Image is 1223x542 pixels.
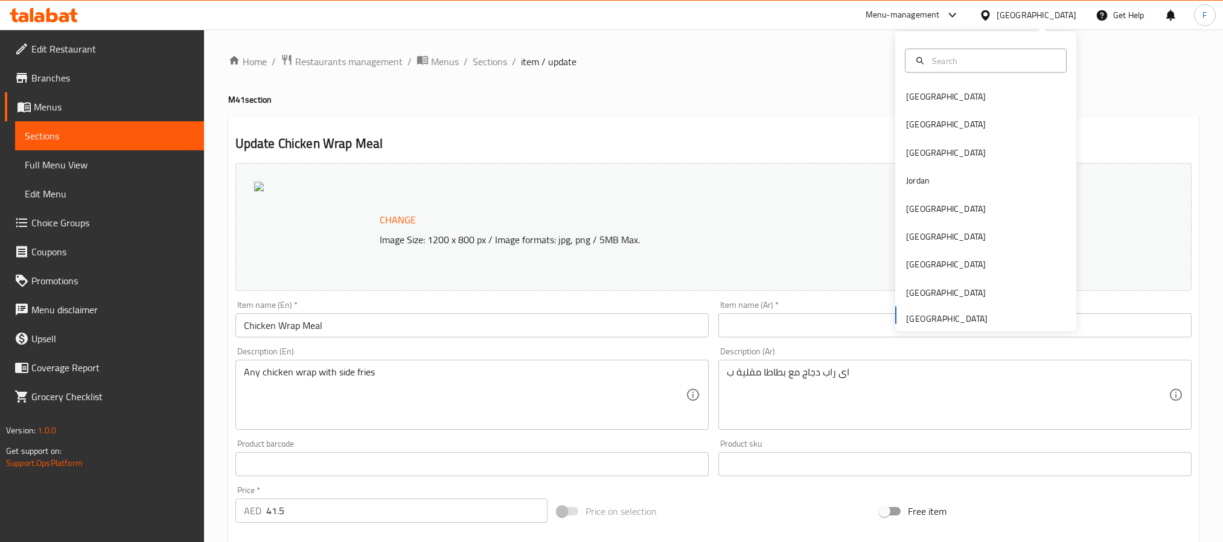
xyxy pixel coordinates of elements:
span: Edit Restaurant [31,42,194,56]
div: [GEOGRAPHIC_DATA] [906,258,986,271]
textarea: Any chicken wrap with side fries [244,366,686,424]
span: Change [380,211,416,229]
span: Coupons [31,244,194,259]
span: Sections [25,129,194,143]
div: [GEOGRAPHIC_DATA] [997,8,1076,22]
span: F [1202,8,1207,22]
span: Menu disclaimer [31,302,194,317]
span: Choice Groups [31,215,194,230]
span: Upsell [31,331,194,346]
li: / [407,54,412,69]
a: Grocery Checklist [5,382,204,411]
span: Promotions [31,273,194,288]
span: Price on selection [586,504,657,518]
input: Please enter price [266,499,548,523]
span: Branches [31,71,194,85]
span: Coverage Report [31,360,194,375]
p: Image Size: 1200 x 800 px / Image formats: jpg, png / 5MB Max. [375,232,1064,247]
span: Grocery Checklist [31,389,194,404]
li: / [464,54,468,69]
a: Menus [5,92,204,121]
div: [GEOGRAPHIC_DATA] [906,145,986,159]
a: Sections [15,121,204,150]
a: Edit Menu [15,179,204,208]
a: Home [228,54,267,69]
div: [GEOGRAPHIC_DATA] [906,118,986,131]
span: Menus [431,54,459,69]
a: Full Menu View [15,150,204,179]
textarea: اى راب دجاج مع بطاطا مقلية ب [727,366,1169,424]
h4: M41 section [228,94,1199,106]
div: [GEOGRAPHIC_DATA] [906,202,986,215]
a: Support.OpsPlatform [6,455,83,471]
input: Enter name En [235,313,709,337]
span: item / update [521,54,576,69]
a: Edit Restaurant [5,34,204,63]
li: / [272,54,276,69]
a: Choice Groups [5,208,204,237]
input: Please enter product sku [718,452,1192,476]
span: Full Menu View [25,158,194,172]
nav: breadcrumb [228,54,1199,69]
a: Coupons [5,237,204,266]
div: [GEOGRAPHIC_DATA] [906,230,986,243]
div: Jordan [906,174,930,187]
input: Please enter product barcode [235,452,709,476]
span: Version: [6,422,36,438]
p: AED [244,503,261,518]
a: Promotions [5,266,204,295]
div: [GEOGRAPHIC_DATA] [906,90,986,103]
li: / [512,54,516,69]
a: Menus [417,54,459,69]
span: Edit Menu [25,187,194,201]
span: 1.0.0 [37,422,56,438]
a: Restaurants management [281,54,403,69]
a: Menu disclaimer [5,295,204,324]
a: Coverage Report [5,353,204,382]
div: [GEOGRAPHIC_DATA] [906,285,986,299]
span: Get support on: [6,443,62,459]
div: Menu-management [866,8,940,22]
a: Branches [5,63,204,92]
button: Change [375,208,421,232]
span: Menus [34,100,194,114]
input: Search [927,54,1059,67]
span: Restaurants management [295,54,403,69]
img: 0B3D47D88F4157727AE98431E8604298 [254,182,264,191]
input: Enter name Ar [718,313,1192,337]
a: Upsell [5,324,204,353]
h2: Update Chicken Wrap Meal [235,135,1192,153]
span: Free item [908,504,947,518]
a: Sections [473,54,507,69]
